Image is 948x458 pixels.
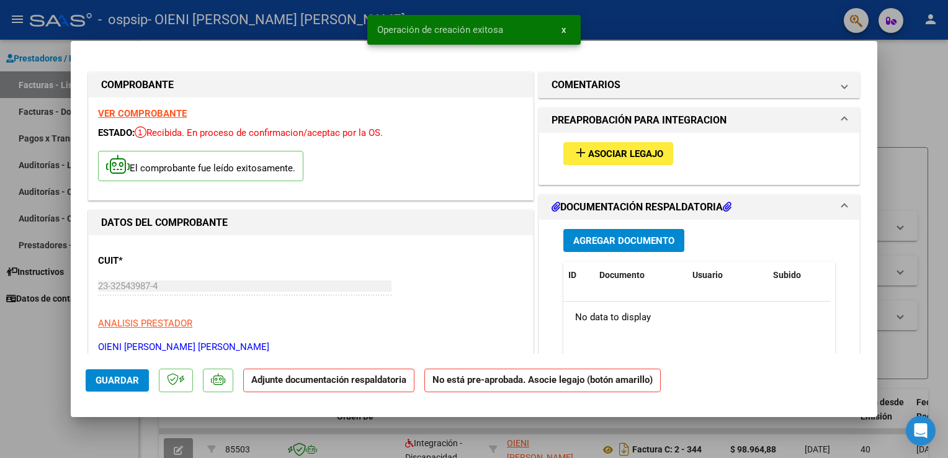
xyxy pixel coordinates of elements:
[768,262,830,289] datatable-header-cell: Subido
[98,254,226,268] p: CUIT
[568,270,576,280] span: ID
[251,374,406,385] strong: Adjunte documentación respaldatoria
[588,148,663,159] span: Asociar Legajo
[773,270,801,280] span: Subido
[563,302,831,333] div: No data to display
[98,127,135,138] span: ESTADO:
[96,375,139,386] span: Guardar
[599,270,645,280] span: Documento
[377,24,503,36] span: Operación de creación exitosa
[98,151,303,181] p: El comprobante fue leído exitosamente.
[539,73,859,97] mat-expansion-panel-header: COMENTARIOS
[906,416,936,446] div: Open Intercom Messenger
[98,108,187,119] a: VER COMPROBANTE
[563,262,594,289] datatable-header-cell: ID
[552,78,620,92] h1: COMENTARIOS
[561,24,566,35] span: x
[539,195,859,220] mat-expansion-panel-header: DOCUMENTACIÓN RESPALDATORIA
[573,145,588,160] mat-icon: add
[830,262,892,289] datatable-header-cell: Acción
[692,270,723,280] span: Usuario
[573,235,674,246] span: Agregar Documento
[563,229,684,252] button: Agregar Documento
[101,79,174,91] strong: COMPROBANTE
[552,200,731,215] h1: DOCUMENTACIÓN RESPALDATORIA
[687,262,768,289] datatable-header-cell: Usuario
[539,108,859,133] mat-expansion-panel-header: PREAPROBACIÓN PARA INTEGRACION
[552,19,576,41] button: x
[101,217,228,228] strong: DATOS DEL COMPROBANTE
[98,340,524,354] p: OIENI [PERSON_NAME] [PERSON_NAME]
[135,127,383,138] span: Recibida. En proceso de confirmacion/aceptac por la OS.
[86,369,149,392] button: Guardar
[539,133,859,184] div: PREAPROBACIÓN PARA INTEGRACION
[424,369,661,393] strong: No está pre-aprobada. Asocie legajo (botón amarillo)
[98,318,192,329] span: ANALISIS PRESTADOR
[563,142,673,165] button: Asociar Legajo
[594,262,687,289] datatable-header-cell: Documento
[552,113,727,128] h1: PREAPROBACIÓN PARA INTEGRACION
